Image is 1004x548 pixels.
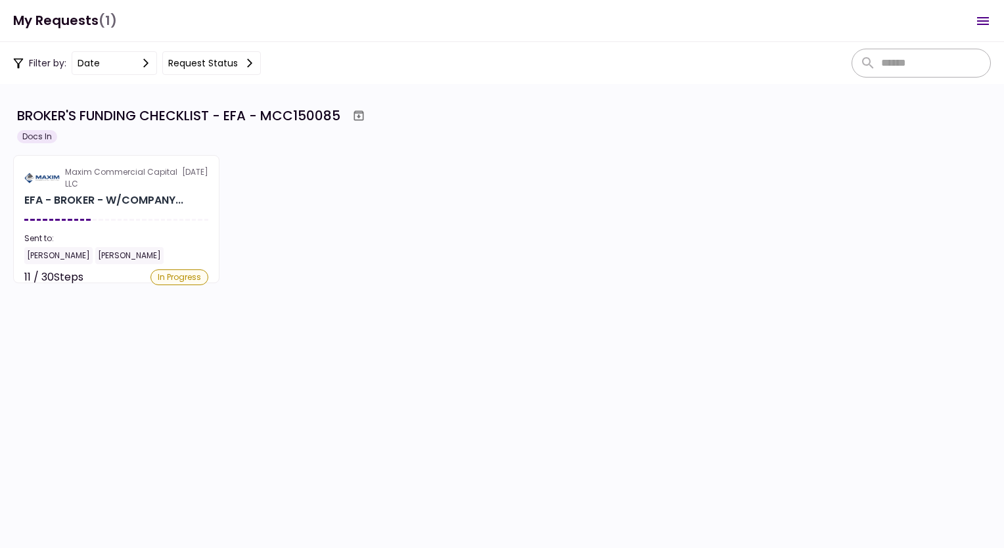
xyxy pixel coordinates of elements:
div: Filter by: [13,51,261,75]
button: Open menu [967,5,999,37]
button: Archive workflow [347,104,371,127]
div: 11 / 30 Steps [24,269,83,285]
div: [PERSON_NAME] [95,247,164,264]
div: Sent to: [24,233,208,244]
button: date [72,51,157,75]
div: BROKER'S FUNDING CHECKLIST - EFA - MCC150085 [17,106,340,126]
div: Docs In [17,130,57,143]
h1: My Requests [13,7,117,34]
div: date [78,56,100,70]
div: EFA - BROKER - W/COMPANY & GUARANTOR - FUNDING CHECKLIST for PHOENIX MEDICAL TRANSPORT LLC [24,193,183,208]
div: Maxim Commercial Capital LLC [65,166,182,190]
div: [PERSON_NAME] [24,247,93,264]
span: (1) [99,7,117,34]
div: [DATE] [24,166,208,190]
button: Request status [162,51,261,75]
div: In Progress [150,269,208,285]
img: Partner logo [24,172,60,184]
